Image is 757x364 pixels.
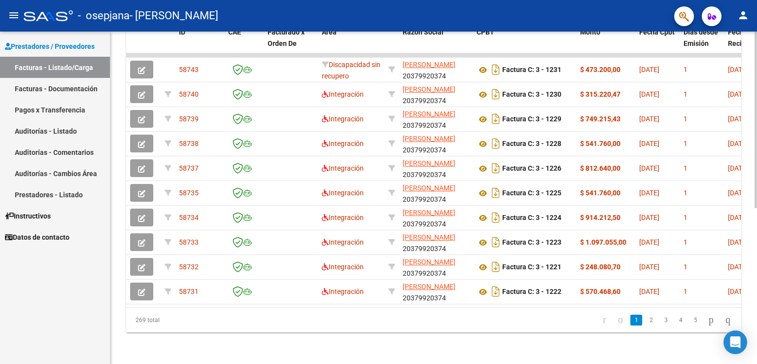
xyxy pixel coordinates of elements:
[489,210,502,225] i: Descargar documento
[580,214,620,221] strong: $ 914.212,50
[728,189,748,197] span: [DATE]
[5,41,95,52] span: Prestadores / Proveedores
[639,214,659,221] span: [DATE]
[639,238,659,246] span: [DATE]
[489,284,502,299] i: Descargar documento
[684,214,688,221] span: 1
[179,214,199,221] span: 58734
[403,232,469,253] div: 20379920374
[5,232,69,243] span: Datos de contacto
[658,312,673,328] li: page 3
[684,28,718,47] span: Días desde Emisión
[684,90,688,98] span: 1
[322,189,364,197] span: Integración
[630,315,642,326] a: 1
[639,189,659,197] span: [DATE]
[684,288,688,295] span: 1
[728,238,748,246] span: [DATE]
[580,263,620,271] strong: $ 248.080,70
[403,28,444,36] span: Razón Social
[473,22,576,65] datatable-header-cell: CPBT
[322,61,380,80] span: Discapacidad sin recupero
[639,164,659,172] span: [DATE]
[502,288,561,296] strong: Factura C: 3 - 1222
[580,238,626,246] strong: $ 1.097.055,00
[322,28,337,36] span: Area
[580,66,620,73] strong: $ 473.200,00
[580,115,620,123] strong: $ 749.215,43
[322,115,364,123] span: Integración
[399,22,473,65] datatable-header-cell: Razón Social
[403,207,469,228] div: 20379920374
[639,90,659,98] span: [DATE]
[403,281,469,302] div: 20379920374
[130,5,218,27] span: - [PERSON_NAME]
[322,238,364,246] span: Integración
[684,115,688,123] span: 1
[403,84,469,105] div: 20379920374
[175,22,224,65] datatable-header-cell: ID
[580,189,620,197] strong: $ 541.760,00
[704,315,718,326] a: go to next page
[403,159,455,167] span: [PERSON_NAME]
[489,136,502,151] i: Descargar documento
[639,263,659,271] span: [DATE]
[403,233,455,241] span: [PERSON_NAME]
[598,315,611,326] a: go to first page
[688,312,703,328] li: page 5
[5,211,51,221] span: Instructivos
[179,288,199,295] span: 58731
[78,5,130,27] span: - osepjana
[126,308,247,332] div: 269 total
[728,28,756,47] span: Fecha Recibido
[179,140,199,147] span: 58738
[684,164,688,172] span: 1
[489,185,502,201] i: Descargar documento
[179,28,185,36] span: ID
[477,28,494,36] span: CPBT
[403,258,455,266] span: [PERSON_NAME]
[580,288,620,295] strong: $ 570.468,60
[723,330,747,354] div: Open Intercom Messenger
[179,164,199,172] span: 58737
[673,312,688,328] li: page 4
[684,189,688,197] span: 1
[639,140,659,147] span: [DATE]
[721,315,735,326] a: go to last page
[489,259,502,275] i: Descargar documento
[502,263,561,271] strong: Factura C: 3 - 1221
[489,234,502,250] i: Descargar documento
[489,62,502,77] i: Descargar documento
[660,315,672,326] a: 3
[580,140,620,147] strong: $ 541.760,00
[684,140,688,147] span: 1
[684,263,688,271] span: 1
[580,90,620,98] strong: $ 315.220,47
[684,238,688,246] span: 1
[224,22,264,65] datatable-header-cell: CAE
[403,135,455,143] span: [PERSON_NAME]
[8,9,20,21] mat-icon: menu
[675,315,687,326] a: 4
[403,109,469,129] div: 20379920374
[179,238,199,246] span: 58733
[403,85,455,93] span: [PERSON_NAME]
[728,214,748,221] span: [DATE]
[614,315,627,326] a: go to previous page
[728,90,748,98] span: [DATE]
[179,115,199,123] span: 58739
[322,140,364,147] span: Integración
[403,209,455,217] span: [PERSON_NAME]
[403,158,469,179] div: 20379920374
[322,288,364,295] span: Integración
[502,140,561,148] strong: Factura C: 3 - 1228
[179,189,199,197] span: 58735
[639,66,659,73] span: [DATE]
[689,315,701,326] a: 5
[502,165,561,173] strong: Factura C: 3 - 1226
[322,263,364,271] span: Integración
[639,288,659,295] span: [DATE]
[403,133,469,154] div: 20379920374
[644,312,658,328] li: page 2
[403,110,455,118] span: [PERSON_NAME]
